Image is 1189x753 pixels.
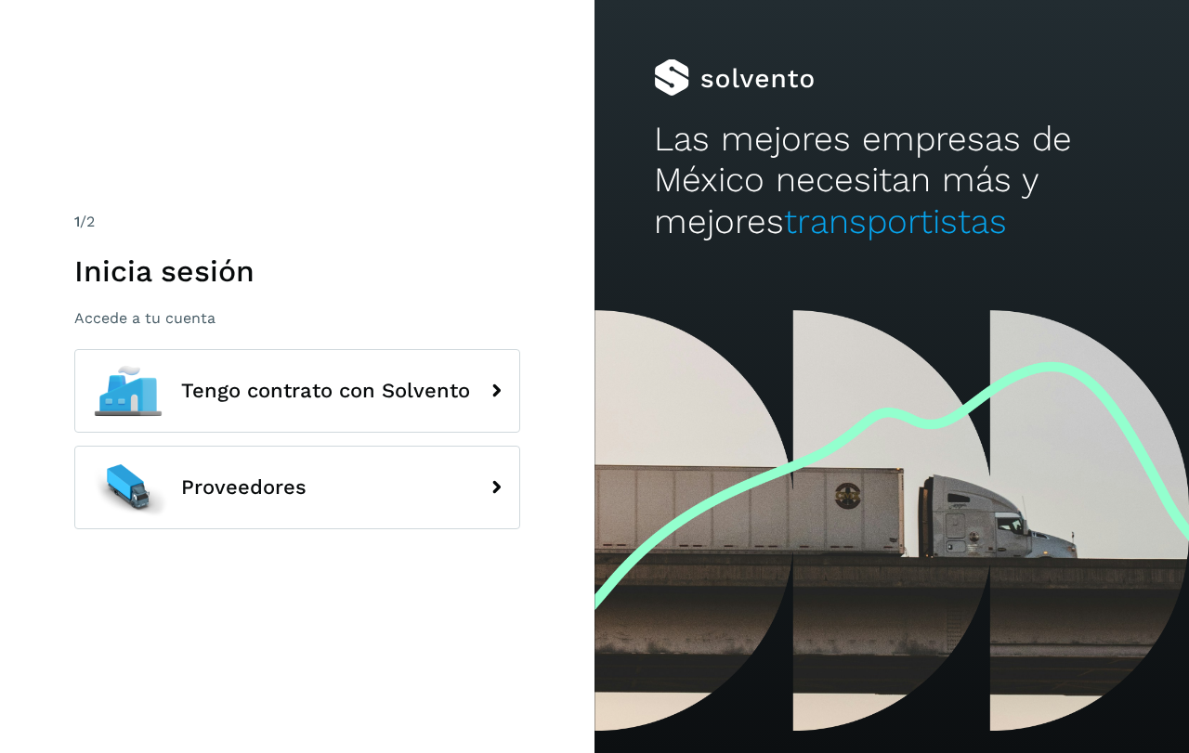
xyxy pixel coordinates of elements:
h1: Inicia sesión [74,253,520,289]
span: Tengo contrato con Solvento [181,380,470,402]
span: 1 [74,213,80,230]
span: transportistas [784,201,1007,241]
button: Tengo contrato con Solvento [74,349,520,433]
h2: Las mejores empresas de México necesitan más y mejores [654,119,1130,242]
span: Proveedores [181,476,307,499]
div: /2 [74,211,520,233]
button: Proveedores [74,446,520,529]
p: Accede a tu cuenta [74,309,520,327]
